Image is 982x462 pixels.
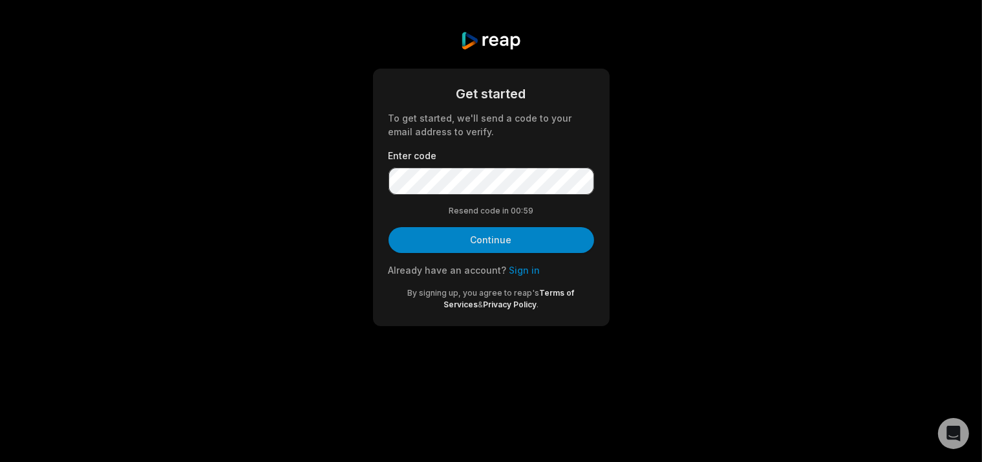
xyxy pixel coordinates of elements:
[509,265,540,276] a: Sign in
[389,227,594,253] button: Continue
[443,288,575,309] a: Terms of Services
[389,111,594,138] div: To get started, we'll send a code to your email address to verify.
[389,84,594,104] div: Get started
[389,265,507,276] span: Already have an account?
[408,288,540,298] span: By signing up, you agree to reap's
[389,205,594,217] div: Resend code in 00:
[478,300,483,309] span: &
[389,149,594,162] label: Enter code
[537,300,539,309] span: .
[483,300,537,309] a: Privacy Policy
[523,205,533,217] span: 59
[938,418,969,449] div: Open Intercom Messenger
[460,31,522,50] img: reap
